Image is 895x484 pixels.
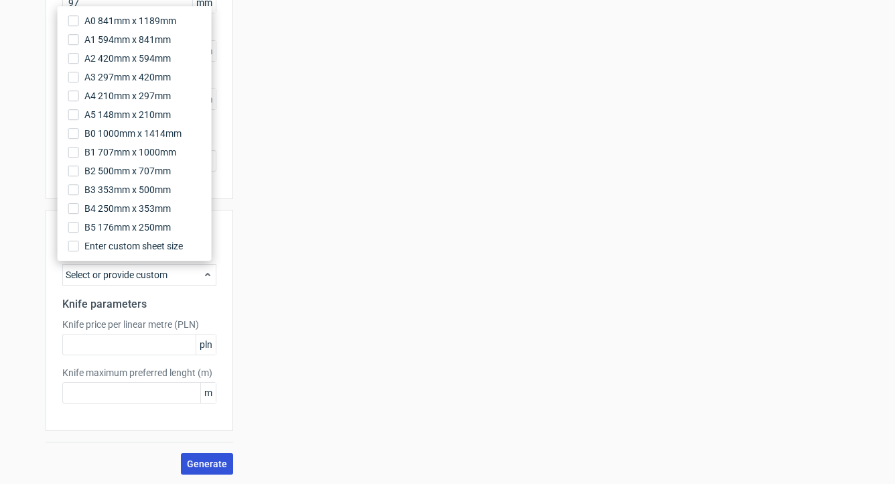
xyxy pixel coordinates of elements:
span: B2 500mm x 707mm [84,164,171,178]
span: A2 420mm x 594mm [84,52,171,65]
label: Knife maximum preferred lenght (m) [62,366,216,379]
div: Select or provide custom [62,264,216,286]
span: pln [196,335,216,355]
span: A4 210mm x 297mm [84,89,171,103]
span: A5 148mm x 210mm [84,108,171,121]
span: B5 176mm x 250mm [84,221,171,234]
span: B1 707mm x 1000mm [84,145,176,159]
span: B0 1000mm x 1414mm [84,127,182,140]
span: B4 250mm x 353mm [84,202,171,215]
span: A1 594mm x 841mm [84,33,171,46]
span: B3 353mm x 500mm [84,183,171,196]
h2: Knife parameters [62,296,216,312]
span: A0 841mm x 1189mm [84,14,176,27]
span: Enter custom sheet size [84,239,183,253]
button: Generate [181,453,233,475]
label: Knife price per linear metre (PLN) [62,318,216,331]
span: A3 297mm x 420mm [84,70,171,84]
span: m [200,383,216,403]
span: Generate [187,459,227,469]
